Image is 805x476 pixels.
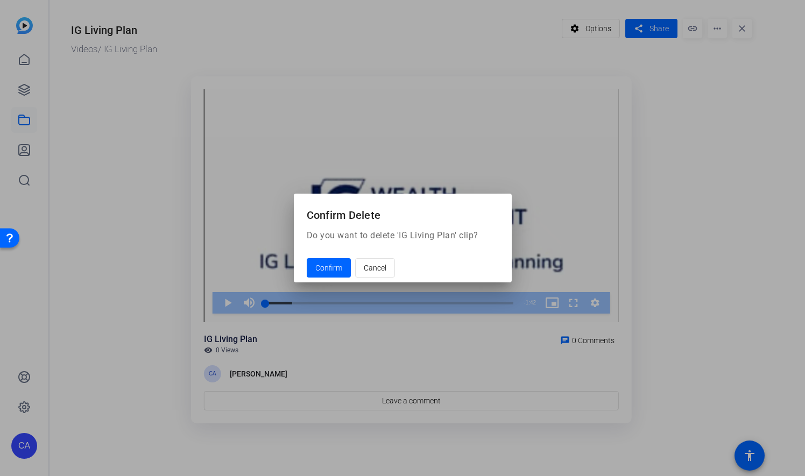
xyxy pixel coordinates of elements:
[307,258,351,278] button: Confirm
[355,258,395,278] button: Cancel
[364,258,386,278] span: Cancel
[315,262,342,274] span: Confirm
[294,194,512,229] h2: Confirm Delete
[307,230,478,240] span: Do you want to delete 'IG Living Plan' clip?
